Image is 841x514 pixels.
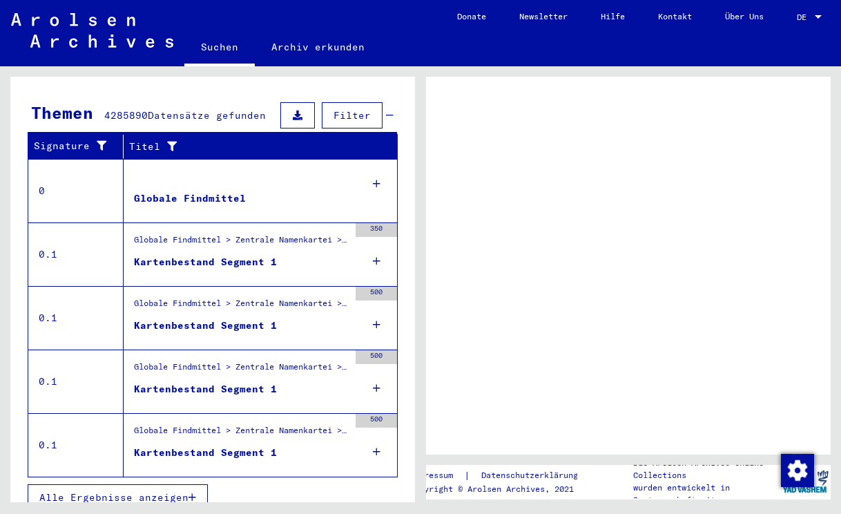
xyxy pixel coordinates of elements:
a: Impressum [409,468,464,483]
td: 0 [28,159,124,222]
td: 0.1 [28,286,124,350]
td: 0.1 [28,413,124,477]
div: 500 [356,414,397,428]
p: wurden entwickelt in Partnerschaft mit [633,482,780,506]
div: Signature [34,135,126,158]
span: Filter [333,109,371,122]
div: Titel [129,140,370,154]
td: 0.1 [28,350,124,413]
img: Arolsen_neg.svg [11,13,173,48]
div: Kartenbestand Segment 1 [134,255,277,269]
div: Kartenbestand Segment 1 [134,318,277,333]
p: Copyright © Arolsen Archives, 2021 [409,483,594,495]
div: 500 [356,350,397,364]
p: Die Arolsen Archives Online-Collections [633,457,780,482]
span: Datensätze gefunden [148,109,266,122]
div: Globale Findmittel > Zentrale Namenkartei > phonetisch sortierte Hinweiskarten, die für die Digit... [134,424,349,444]
div: Kartenbestand Segment 1 [134,382,277,397]
button: Filter [322,102,383,128]
div: Globale Findmittel > Zentrale Namenkartei > Karteikarten, die im Rahmen der sequentiellen Massend... [134,234,349,253]
span: DE [797,12,812,22]
img: Zustimmung ändern [781,454,814,487]
div: Themen [31,100,93,125]
div: Kartenbestand Segment 1 [134,446,277,460]
a: Suchen [184,30,255,66]
a: Datenschutzerklärung [470,468,594,483]
div: 500 [356,287,397,301]
span: Alle Ergebnisse anzeigen [39,491,188,504]
button: Alle Ergebnisse anzeigen [28,484,208,511]
div: 350 [356,223,397,237]
span: 4285890 [104,109,148,122]
a: Archiv erkunden [255,30,381,64]
div: | [409,468,594,483]
div: Globale Findmittel > Zentrale Namenkartei > Hinweiskarten und Originale, die in T/D-Fällen aufgef... [134,297,349,316]
div: Globale Findmittel > Zentrale Namenkartei > Karten, die während oder unmittelbar vor der sequenti... [134,361,349,380]
div: Globale Findmittel [134,191,246,206]
div: Titel [129,135,384,158]
td: 0.1 [28,222,124,286]
div: Signature [34,139,113,153]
